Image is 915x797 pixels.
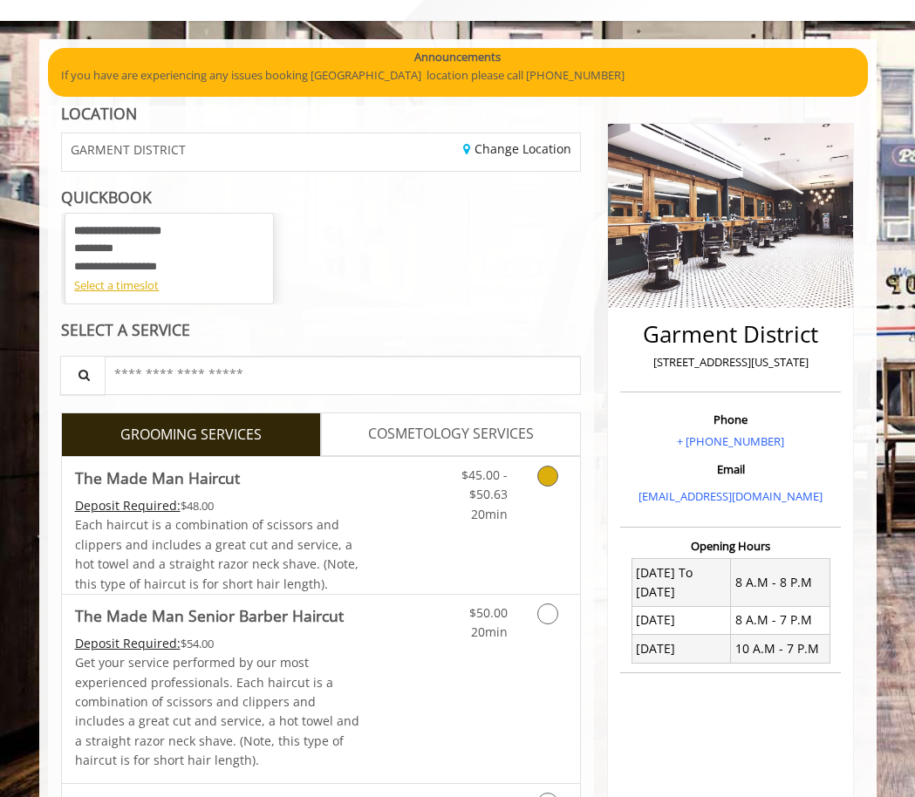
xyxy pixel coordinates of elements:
[61,66,855,85] p: If you have are experiencing any issues booking [GEOGRAPHIC_DATA] location please call [PHONE_NUM...
[625,353,836,371] p: [STREET_ADDRESS][US_STATE]
[61,187,152,208] b: QUICKBOOK
[625,413,836,426] h3: Phone
[75,603,344,628] b: The Made Man Senior Barber Haircut
[469,604,508,621] span: $50.00
[75,634,365,653] div: $54.00
[75,635,181,651] span: This service needs some Advance to be paid before we block your appointment
[731,558,830,606] td: 8 A.M - 8 P.M
[414,48,501,66] b: Announcements
[61,322,582,338] div: SELECT A SERVICE
[638,488,823,504] a: [EMAIL_ADDRESS][DOMAIN_NAME]
[632,635,730,663] td: [DATE]
[120,424,262,446] span: GROOMING SERVICES
[75,466,240,490] b: The Made Man Haircut
[677,433,784,449] a: + [PHONE_NUMBER]
[75,496,365,515] div: $48.00
[75,516,358,591] span: Each haircut is a combination of scissors and clippers and includes a great cut and service, a ho...
[60,356,106,395] button: Service Search
[632,606,730,634] td: [DATE]
[461,467,508,502] span: $45.00 - $50.63
[463,140,571,157] a: Change Location
[625,322,836,347] h2: Garment District
[620,540,841,552] h3: Opening Hours
[632,558,730,606] td: [DATE] To [DATE]
[74,276,264,295] div: Select a timeslot
[368,423,534,446] span: COSMETOLOGY SERVICES
[731,635,830,663] td: 10 A.M - 7 P.M
[71,143,186,156] span: GARMENT DISTRICT
[731,606,830,634] td: 8 A.M - 7 P.M
[75,653,365,770] p: Get your service performed by our most experienced professionals. Each haircut is a combination o...
[471,623,508,640] span: 20min
[471,506,508,522] span: 20min
[625,463,836,475] h3: Email
[61,103,137,124] b: LOCATION
[75,497,181,514] span: This service needs some Advance to be paid before we block your appointment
